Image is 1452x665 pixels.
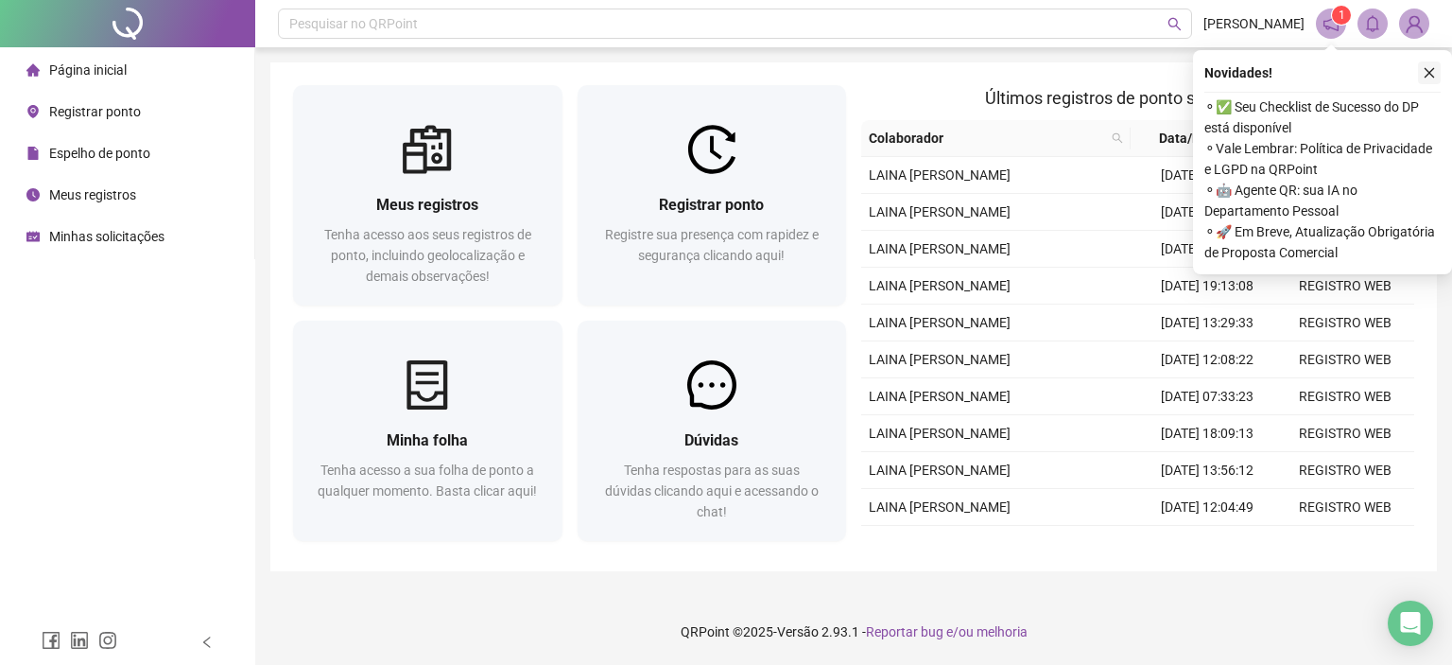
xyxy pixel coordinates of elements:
[98,631,117,650] span: instagram
[1364,15,1381,32] span: bell
[869,241,1011,256] span: LAINA [PERSON_NAME]
[26,188,40,201] span: clock-circle
[1203,13,1305,34] span: [PERSON_NAME]
[1423,66,1436,79] span: close
[1204,96,1441,138] span: ⚬ ✅ Seu Checklist de Sucesso do DP está disponível
[26,230,40,243] span: schedule
[255,599,1452,665] footer: QRPoint © 2025 - 2.93.1 -
[1138,268,1276,305] td: [DATE] 19:13:08
[1112,132,1123,144] span: search
[1204,62,1272,83] span: Novidades !
[1276,341,1414,378] td: REGISTRO WEB
[659,196,764,214] span: Registrar ponto
[578,321,847,541] a: DúvidasTenha respostas para as suas dúvidas clicando aqui e acessando o chat!
[1138,194,1276,231] td: [DATE] 12:08:38
[1276,415,1414,452] td: REGISTRO WEB
[70,631,89,650] span: linkedin
[49,104,141,119] span: Registrar ponto
[1276,305,1414,341] td: REGISTRO WEB
[1138,157,1276,194] td: [DATE] 14:02:05
[1332,6,1351,25] sup: 1
[49,187,136,202] span: Meus registros
[866,624,1028,639] span: Reportar bug e/ou melhoria
[1138,452,1276,489] td: [DATE] 13:56:12
[293,85,562,306] a: Meus registrosTenha acesso aos seus registros de ponto, incluindo geolocalização e demais observa...
[1138,305,1276,341] td: [DATE] 13:29:33
[605,227,819,263] span: Registre sua presença com rapidez e segurança clicando aqui!
[1276,378,1414,415] td: REGISTRO WEB
[1204,138,1441,180] span: ⚬ Vale Lembrar: Política de Privacidade e LGPD na QRPoint
[49,229,164,244] span: Minhas solicitações
[869,463,1011,478] span: LAINA [PERSON_NAME]
[1276,452,1414,489] td: REGISTRO WEB
[387,431,468,449] span: Minha folha
[42,631,60,650] span: facebook
[1276,489,1414,526] td: REGISTRO WEB
[1322,15,1340,32] span: notification
[578,85,847,306] a: Registrar pontoRegistre sua presença com rapidez e segurança clicando aqui!
[1276,526,1414,563] td: REGISTRO WEB
[869,204,1011,219] span: LAINA [PERSON_NAME]
[869,278,1011,293] span: LAINA [PERSON_NAME]
[1138,415,1276,452] td: [DATE] 18:09:13
[869,389,1011,404] span: LAINA [PERSON_NAME]
[777,624,819,639] span: Versão
[869,426,1011,441] span: LAINA [PERSON_NAME]
[1276,268,1414,305] td: REGISTRO WEB
[49,62,127,78] span: Página inicial
[869,128,1104,149] span: Colaborador
[869,315,1011,330] span: LAINA [PERSON_NAME]
[869,167,1011,183] span: LAINA [PERSON_NAME]
[26,63,40,77] span: home
[318,463,537,499] span: Tenha acesso a sua folha de ponto a qualquer momento. Basta clicar aqui!
[1138,341,1276,378] td: [DATE] 12:08:22
[1388,601,1433,646] div: Open Intercom Messenger
[376,196,478,214] span: Meus registros
[869,499,1011,515] span: LAINA [PERSON_NAME]
[293,321,562,541] a: Minha folhaTenha acesso a sua folha de ponto a qualquer momento. Basta clicar aqui!
[1204,221,1441,263] span: ⚬ 🚀 Em Breve, Atualização Obrigatória de Proposta Comercial
[1138,128,1242,149] span: Data/Hora
[605,463,819,519] span: Tenha respostas para as suas dúvidas clicando aqui e acessando o chat!
[1138,378,1276,415] td: [DATE] 07:33:23
[1138,526,1276,563] td: [DATE] 07:30:58
[1138,489,1276,526] td: [DATE] 12:04:49
[684,431,738,449] span: Dúvidas
[1204,180,1441,221] span: ⚬ 🤖 Agente QR: sua IA no Departamento Pessoal
[26,147,40,160] span: file
[1138,231,1276,268] td: [DATE] 07:34:54
[200,636,214,649] span: left
[1131,120,1265,157] th: Data/Hora
[26,105,40,118] span: environment
[1167,17,1182,31] span: search
[1339,9,1345,22] span: 1
[869,352,1011,367] span: LAINA [PERSON_NAME]
[1108,124,1127,152] span: search
[49,146,150,161] span: Espelho de ponto
[1400,9,1428,38] img: 90501
[324,227,531,284] span: Tenha acesso aos seus registros de ponto, incluindo geolocalização e demais observações!
[985,88,1290,108] span: Últimos registros de ponto sincronizados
